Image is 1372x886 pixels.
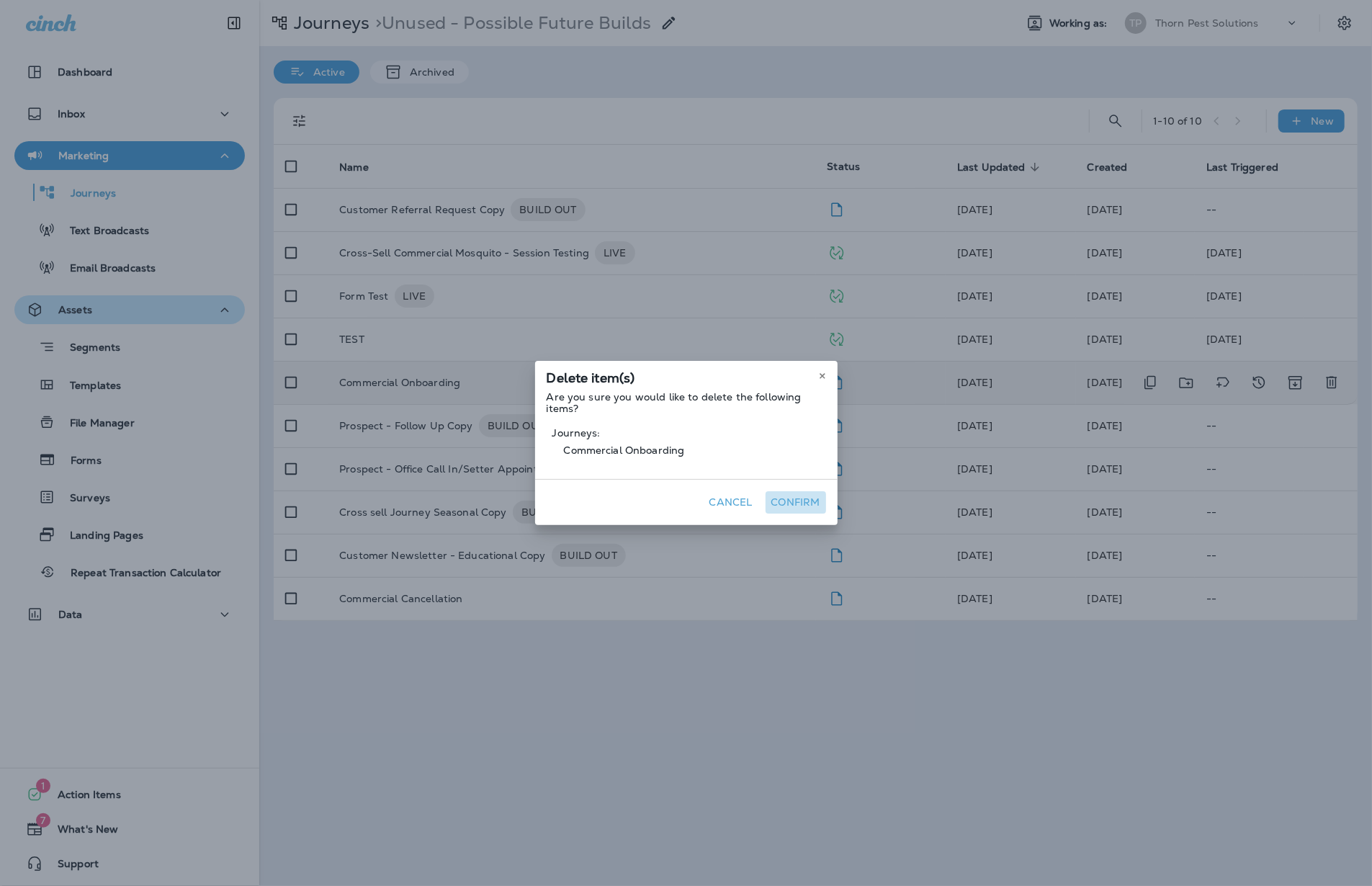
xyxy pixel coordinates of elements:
[766,491,826,514] button: Confirm
[552,427,820,439] span: Journeys:
[547,391,826,414] p: Are you sure you would like to delete the following items?
[552,439,820,462] span: Commercial Onboarding
[535,361,838,391] div: Delete item(s)
[704,491,758,514] button: Cancel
